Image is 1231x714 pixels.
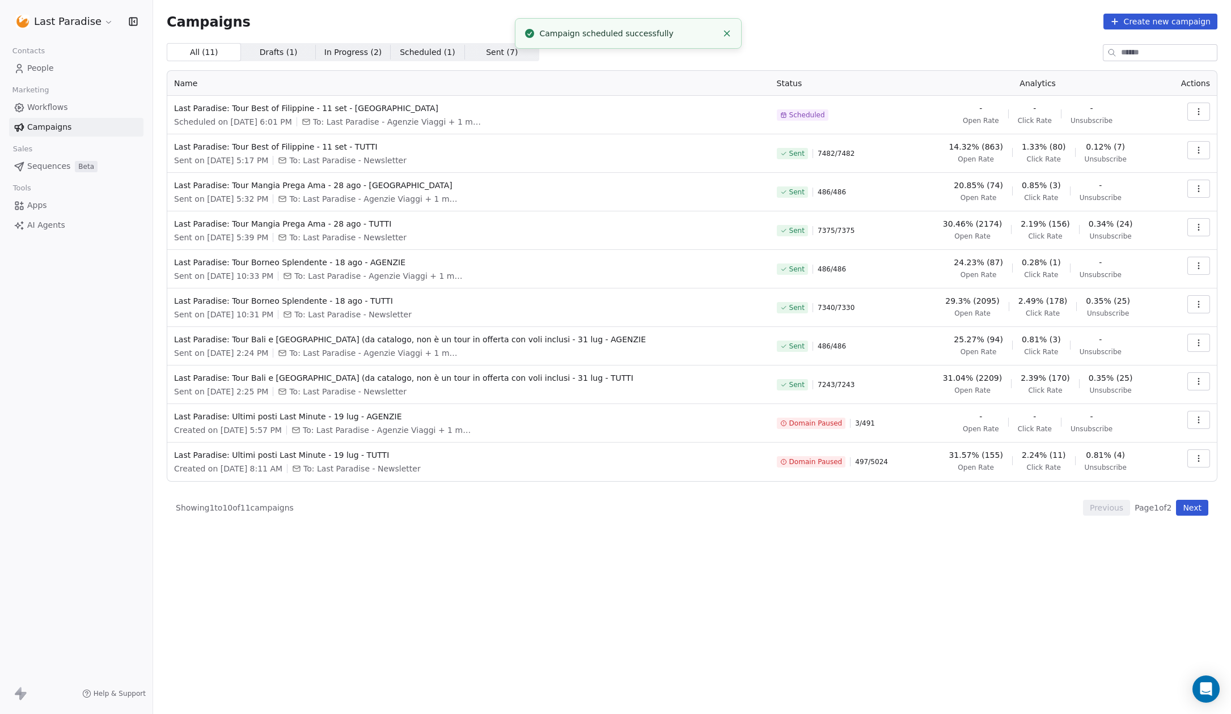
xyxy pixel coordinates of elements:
span: Sent on [DATE] 2:24 PM [174,347,268,359]
a: People [9,59,143,78]
span: 0.35% (25) [1086,295,1130,307]
span: Click Rate [1028,232,1062,241]
button: Next [1176,500,1208,516]
span: To: Last Paradise - Newsletter [289,232,407,243]
span: Click Rate [1027,463,1061,472]
span: Open Rate [963,424,999,433]
span: Help & Support [94,689,146,698]
span: Showing 1 to 10 of 11 campaigns [176,502,294,513]
span: Open Rate [961,193,997,202]
span: Unsubscribe [1089,386,1131,395]
span: 25.27% (94) [954,334,1003,345]
span: Scheduled [789,110,825,120]
span: Unsubscribe [1071,424,1112,433]
span: Last Paradise: Tour Mangia Prega Ama - 28 ago - TUTTI [174,218,763,229]
span: Last Paradise: Tour Bali e [GEOGRAPHIC_DATA] (da catalogo, non è un tour in offerta con voli incl... [174,372,763,384]
span: Open Rate [961,347,997,356]
span: Workflows [27,101,68,113]
span: To: Last Paradise - Agenzie Viaggi + 1 more [303,424,473,436]
div: Campaign scheduled successfully [540,28,717,40]
span: Sent [789,342,805,351]
button: Last Paradise [14,12,116,31]
span: Created on [DATE] 5:57 PM [174,424,282,436]
span: Unsubscribe [1080,270,1122,279]
span: Sales [8,141,37,158]
span: Unsubscribe [1080,193,1122,202]
span: 486 / 486 [818,265,846,274]
span: Last Paradise: Tour Borneo Splendente - 18 ago - TUTTI [174,295,763,307]
span: 486 / 486 [818,342,846,351]
th: Status [770,71,912,96]
a: Workflows [9,98,143,117]
span: Unsubscribe [1085,463,1127,472]
span: 486 / 486 [818,188,846,197]
th: Actions [1164,71,1217,96]
span: To: Last Paradise - Newsletter [294,309,412,320]
span: Click Rate [1024,347,1058,356]
span: Sequences [27,160,70,172]
a: Campaigns [9,118,143,137]
span: 30.46% (2174) [943,218,1002,229]
span: 29.3% (2095) [945,295,999,307]
span: Domain Paused [789,419,843,428]
span: To: Last Paradise - Agenzie Viaggi + 1 more [294,270,464,282]
span: 0.81% (4) [1086,449,1125,461]
span: Sent on [DATE] 5:32 PM [174,193,268,205]
span: 2.49% (178) [1018,295,1068,307]
span: 0.81% (3) [1022,334,1061,345]
span: 20.85% (74) [954,180,1003,191]
span: Sent on [DATE] 5:39 PM [174,232,268,243]
a: Apps [9,196,143,215]
span: Unsubscribe [1080,347,1122,356]
span: Unsubscribe [1089,232,1131,241]
span: Marketing [7,82,54,99]
span: Sent on [DATE] 10:33 PM [174,270,273,282]
span: 31.04% (2209) [943,372,1002,384]
span: Open Rate [958,155,994,164]
span: - [1033,103,1036,114]
span: Campaigns [27,121,71,133]
span: Click Rate [1027,155,1061,164]
span: - [1099,334,1102,345]
span: 0.28% (1) [1022,257,1061,268]
button: Close toast [720,26,734,41]
span: Open Rate [958,463,994,472]
span: Campaigns [167,14,251,29]
span: To: Last Paradise - Newsletter [289,155,407,166]
span: Contacts [7,42,50,59]
span: Sent [789,380,805,389]
span: Click Rate [1018,424,1052,433]
span: - [1090,103,1093,114]
span: To: Last Paradise - Newsletter [303,463,421,474]
span: Last Paradise: Tour Mangia Prega Ama - 28 ago - [GEOGRAPHIC_DATA] [174,180,763,191]
span: Drafts ( 1 ) [260,46,298,58]
span: Open Rate [954,309,991,318]
span: Last Paradise: Tour Best of Filippine - 11 set - TUTTI [174,141,763,152]
span: 7375 / 7375 [818,226,854,235]
span: People [27,62,54,74]
span: Sent [789,226,805,235]
span: Last Paradise [34,14,101,29]
span: 497 / 5024 [855,457,888,466]
span: Sent on [DATE] 5:17 PM [174,155,268,166]
span: Sent [789,265,805,274]
span: Open Rate [961,270,997,279]
span: Sent ( 7 ) [486,46,518,58]
span: Created on [DATE] 8:11 AM [174,463,282,474]
span: 0.12% (7) [1086,141,1125,152]
span: 0.85% (3) [1022,180,1061,191]
span: To: Last Paradise - Agenzie Viaggi + 1 more [289,193,459,205]
span: Sent [789,149,805,158]
button: Create new campaign [1103,14,1217,29]
span: 1.33% (80) [1022,141,1066,152]
span: Click Rate [1024,270,1058,279]
span: Unsubscribe [1087,309,1129,318]
a: SequencesBeta [9,157,143,176]
span: 31.57% (155) [949,449,1002,461]
span: - [1099,257,1102,268]
span: 2.39% (170) [1021,372,1070,384]
button: Previous [1083,500,1130,516]
span: Scheduled ( 1 ) [400,46,455,58]
span: Click Rate [1024,193,1058,202]
span: To: Last Paradise - Agenzie Viaggi + 1 more [289,347,459,359]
